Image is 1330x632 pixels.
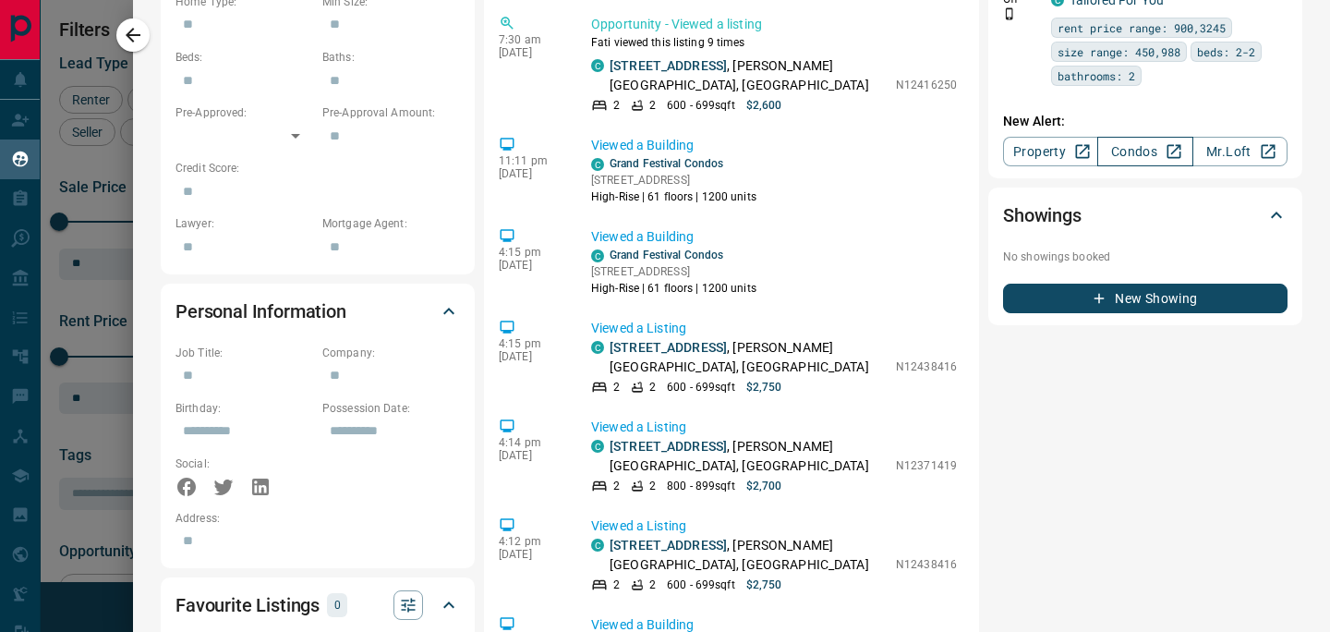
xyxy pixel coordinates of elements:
p: [DATE] [499,259,563,272]
p: [DATE] [499,350,563,363]
p: High-Rise | 61 floors | 1200 units [591,188,756,205]
p: 2 [649,379,656,395]
p: 2 [613,379,620,395]
p: , [PERSON_NAME][GEOGRAPHIC_DATA], [GEOGRAPHIC_DATA] [610,338,887,377]
p: $2,600 [746,97,782,114]
p: 2 [649,577,656,593]
p: New Alert: [1003,112,1288,131]
p: Pre-Approval Amount: [322,104,460,121]
p: [DATE] [499,46,563,59]
p: 2 [613,478,620,494]
p: No showings booked [1003,249,1288,265]
a: Mr.Loft [1192,137,1288,166]
div: Personal Information [175,289,460,334]
p: [DATE] [499,449,563,462]
div: Favourite Listings0 [175,583,460,627]
p: Opportunity - Viewed a listing [591,15,957,34]
a: Condos [1097,137,1192,166]
p: 2 [649,97,656,114]
h2: Showings [1003,201,1082,230]
a: Property [1003,137,1098,166]
p: $2,750 [746,379,782,395]
p: Viewed a Listing [591,517,957,536]
p: , [PERSON_NAME][GEOGRAPHIC_DATA], [GEOGRAPHIC_DATA] [610,437,887,476]
p: N12438416 [896,359,957,375]
div: condos.ca [591,158,604,171]
p: Credit Score: [175,160,460,176]
p: Fati viewed this listing 9 times [591,34,957,51]
p: Job Title: [175,345,313,361]
button: New Showing [1003,284,1288,313]
div: condos.ca [591,440,604,453]
p: 11:11 pm [499,154,563,167]
p: [DATE] [499,548,563,561]
p: Birthday: [175,400,313,417]
p: Mortgage Agent: [322,215,460,232]
p: Beds: [175,49,313,66]
svg: Push Notification Only [1003,7,1016,20]
p: [DATE] [499,167,563,180]
p: 4:14 pm [499,436,563,449]
p: Baths: [322,49,460,66]
span: rent price range: 900,3245 [1058,18,1226,37]
p: 600 - 699 sqft [667,577,734,593]
p: Pre-Approved: [175,104,313,121]
p: 2 [613,577,620,593]
div: condos.ca [591,341,604,354]
a: [STREET_ADDRESS] [610,439,727,454]
p: Possession Date: [322,400,460,417]
a: [STREET_ADDRESS] [610,58,727,73]
p: Lawyer: [175,215,313,232]
p: 4:15 pm [499,337,563,350]
p: 2 [649,478,656,494]
p: [STREET_ADDRESS] [591,263,756,280]
span: beds: 2-2 [1197,43,1255,61]
p: 600 - 699 sqft [667,97,734,114]
h2: Favourite Listings [175,590,320,620]
p: $2,750 [746,577,782,593]
p: , [PERSON_NAME][GEOGRAPHIC_DATA], [GEOGRAPHIC_DATA] [610,536,887,575]
p: N12371419 [896,457,957,474]
p: N12416250 [896,77,957,93]
p: High-Rise | 61 floors | 1200 units [591,280,756,297]
p: [STREET_ADDRESS] [591,172,756,188]
p: $2,700 [746,478,782,494]
p: 600 - 699 sqft [667,379,734,395]
div: condos.ca [591,59,604,72]
p: Viewed a Listing [591,418,957,437]
h2: Personal Information [175,297,346,326]
a: Grand Festival Condos [610,157,723,170]
p: Social: [175,456,313,472]
p: Viewed a Building [591,136,957,155]
p: Viewed a Building [591,227,957,247]
p: 4:15 pm [499,246,563,259]
p: 2 [613,97,620,114]
p: 800 - 899 sqft [667,478,734,494]
p: 4:12 pm [499,535,563,548]
p: N12438416 [896,556,957,573]
p: 7:30 am [499,33,563,46]
div: condos.ca [591,249,604,262]
p: 0 [332,595,342,615]
p: Company: [322,345,460,361]
p: Viewed a Listing [591,319,957,338]
span: bathrooms: 2 [1058,67,1135,85]
a: [STREET_ADDRESS] [610,340,727,355]
a: Grand Festival Condos [610,249,723,261]
a: [STREET_ADDRESS] [610,538,727,553]
p: Address: [175,510,460,527]
span: size range: 450,988 [1058,43,1180,61]
div: Showings [1003,193,1288,237]
p: , [PERSON_NAME][GEOGRAPHIC_DATA], [GEOGRAPHIC_DATA] [610,56,887,95]
div: condos.ca [591,539,604,552]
